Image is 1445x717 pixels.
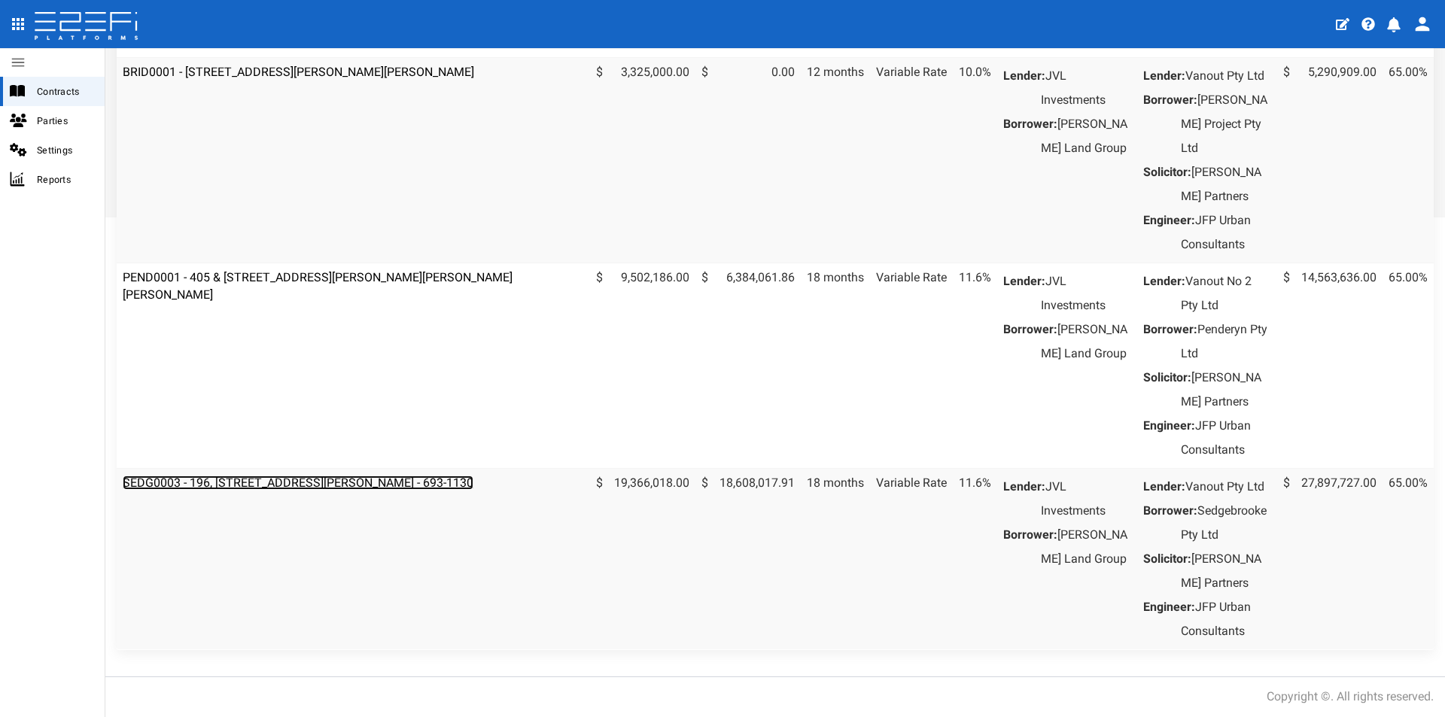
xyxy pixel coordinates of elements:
[1143,160,1191,184] dt: Solicitor:
[1181,499,1271,547] dd: Sedgebrooke Pty Ltd
[1143,208,1195,232] dt: Engineer:
[1041,475,1131,523] dd: JVL Investments
[1041,269,1131,317] dd: JVL Investments
[1003,523,1057,547] dt: Borrower:
[1143,88,1197,112] dt: Borrower:
[1181,269,1271,317] dd: Vanout No 2 Pty Ltd
[695,57,801,263] td: 0.00
[1181,547,1271,595] dd: [PERSON_NAME] Partners
[1041,523,1131,571] dd: [PERSON_NAME] Land Group
[695,263,801,468] td: 6,384,061.86
[1143,595,1195,619] dt: Engineer:
[1267,688,1434,706] div: Copyright ©. All rights reserved.
[123,65,474,79] a: BRID0001 - [STREET_ADDRESS][PERSON_NAME][PERSON_NAME]
[1003,112,1057,136] dt: Borrower:
[870,263,953,468] td: Variable Rate
[1003,317,1057,342] dt: Borrower:
[123,475,473,490] a: SEDG0003 - 196, [STREET_ADDRESS][PERSON_NAME] - 693-1130
[590,263,695,468] td: 9,502,186.00
[37,141,93,159] span: Settings
[123,270,513,302] a: PEND0001 - 405 & [STREET_ADDRESS][PERSON_NAME][PERSON_NAME][PERSON_NAME]
[801,468,870,649] td: 18 months
[1143,547,1191,571] dt: Solicitor:
[801,263,870,468] td: 18 months
[953,263,997,468] td: 11.6%
[1003,269,1045,293] dt: Lender:
[1003,64,1045,88] dt: Lender:
[1181,595,1271,643] dd: JFP Urban Consultants
[1383,263,1434,468] td: 65.00%
[1041,112,1131,160] dd: [PERSON_NAME] Land Group
[1181,88,1271,160] dd: [PERSON_NAME] Project Pty Ltd
[1143,414,1195,438] dt: Engineer:
[1143,269,1185,293] dt: Lender:
[1143,499,1197,523] dt: Borrower:
[1041,317,1131,366] dd: [PERSON_NAME] Land Group
[590,468,695,649] td: 19,366,018.00
[1143,366,1191,390] dt: Solicitor:
[1181,64,1271,88] dd: Vanout Pty Ltd
[1383,468,1434,649] td: 65.00%
[1003,475,1045,499] dt: Lender:
[953,468,997,649] td: 11.6%
[1181,160,1271,208] dd: [PERSON_NAME] Partners
[1143,317,1197,342] dt: Borrower:
[801,57,870,263] td: 12 months
[870,468,953,649] td: Variable Rate
[953,57,997,263] td: 10.0%
[1041,64,1131,112] dd: JVL Investments
[1143,475,1185,499] dt: Lender:
[1181,414,1271,462] dd: JFP Urban Consultants
[870,57,953,263] td: Variable Rate
[1277,468,1383,649] td: 27,897,727.00
[37,171,93,188] span: Reports
[695,468,801,649] td: 18,608,017.91
[1181,317,1271,366] dd: Penderyn Pty Ltd
[590,57,695,263] td: 3,325,000.00
[1181,475,1271,499] dd: Vanout Pty Ltd
[1181,208,1271,257] dd: JFP Urban Consultants
[37,83,93,100] span: Contracts
[37,112,93,129] span: Parties
[1181,366,1271,414] dd: [PERSON_NAME] Partners
[1143,64,1185,88] dt: Lender:
[1277,263,1383,468] td: 14,563,636.00
[1277,57,1383,263] td: 5,290,909.00
[1383,57,1434,263] td: 65.00%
